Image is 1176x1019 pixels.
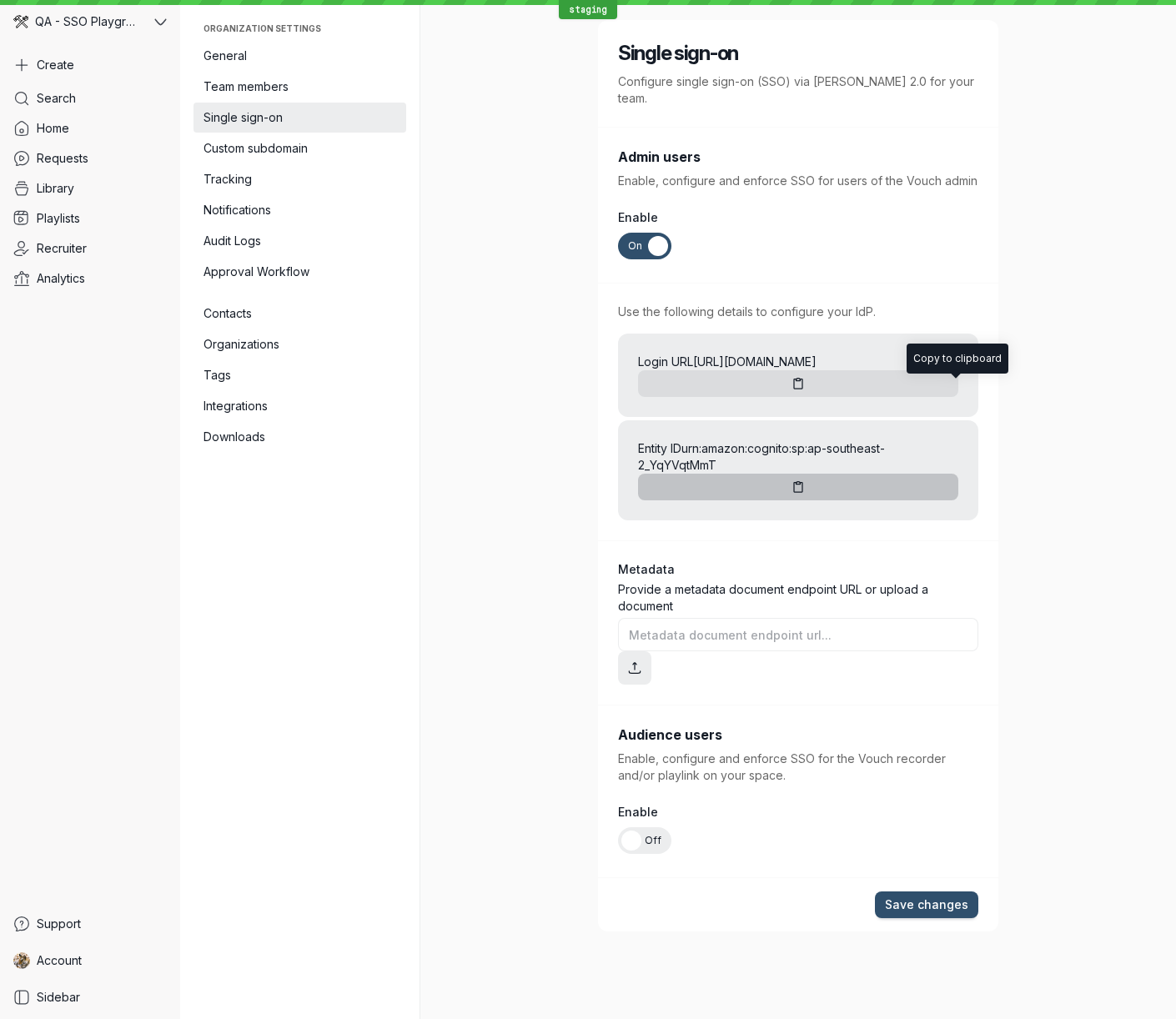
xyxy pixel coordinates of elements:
[37,989,80,1006] span: Sidebar
[7,143,173,173] a: Requests
[13,952,30,969] img: Shez Katrak avatar
[204,140,396,157] span: Custom subdomain
[193,329,406,359] a: Organizations
[618,750,978,784] p: Enable, configure and enforce SSO for the Vouch recorder and/or playlink on your space.
[193,103,406,133] a: Single sign-on
[37,916,81,932] span: Support
[204,109,396,126] span: Single sign-on
[638,441,681,455] span: Entity ID
[618,651,651,685] button: Upload XML metadata document
[37,120,69,137] span: Home
[193,299,406,329] a: Contacts
[204,78,396,95] span: Team members
[7,264,173,294] a: Analytics
[37,270,85,287] span: Analytics
[7,982,173,1012] a: Sidebar
[618,148,978,166] h3: Admin users
[618,73,978,107] p: Configure single sign-on (SSO) via [PERSON_NAME] 2.0 for your team.
[193,391,406,421] a: Integrations
[37,180,74,197] span: Library
[7,113,173,143] a: Home
[7,203,173,233] a: Playlists
[204,202,396,218] span: Notifications
[7,83,173,113] a: Search
[193,195,406,225] a: Notifications
[618,173,978,189] p: Enable, configure and enforce SSO for users of the Vouch admin
[193,164,406,194] a: Tracking
[7,7,151,37] div: QA - SSO Playground
[7,50,173,80] button: Create
[193,360,406,390] a: Tags
[204,305,396,322] span: Contacts
[7,173,173,203] a: Library
[618,40,978,67] h2: Single sign-on
[204,398,396,414] span: Integrations
[35,13,142,30] span: QA - SSO Playground
[618,581,978,615] span: Provide a metadata document endpoint URL or upload a document
[204,233,396,249] span: Audit Logs
[193,72,406,102] a: Team members
[37,150,88,167] span: Requests
[37,240,87,257] span: Recruiter
[204,336,396,353] span: Organizations
[913,350,1002,367] div: Copy to clipboard
[7,233,173,264] a: Recruiter
[618,725,978,744] h3: Audience users
[638,354,693,369] span: Login URL
[693,354,817,369] span: [URL][DOMAIN_NAME]
[193,133,406,163] a: Custom subdomain
[204,367,396,384] span: Tags
[204,23,396,33] span: Organization settings
[37,210,80,227] span: Playlists
[618,209,658,226] span: Enable
[37,952,82,969] span: Account
[7,7,173,37] button: QA - SSO Playground avatarQA - SSO Playground
[193,41,406,71] a: General
[7,909,173,939] a: Support
[193,422,406,452] a: Downloads
[193,226,406,256] a: Audit Logs
[618,618,978,651] input: Metadata document endpoint url...
[37,90,76,107] span: Search
[7,946,173,976] a: Shez Katrak avatarAccount
[618,804,658,821] span: Enable
[37,57,74,73] span: Create
[638,370,958,397] button: Copy to clipboard
[885,896,968,913] span: Save changes
[204,264,396,280] span: Approval Workflow
[193,257,406,287] a: Approval Workflow
[618,304,978,320] p: Use the following details to configure your IdP.
[645,827,661,854] span: Off
[13,14,28,29] img: QA - SSO Playground avatar
[204,171,396,188] span: Tracking
[875,891,978,918] button: Save changes
[204,48,396,64] span: General
[204,429,396,445] span: Downloads
[628,233,642,259] span: On
[638,441,885,472] span: urn:amazon:cognito:sp:ap-southeast-2_YqYVqtMmT
[618,561,675,578] span: Metadata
